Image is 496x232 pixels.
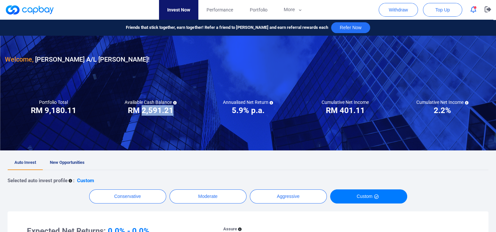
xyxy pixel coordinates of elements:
[128,105,173,116] h3: RM 2,591.21
[326,105,365,116] h3: RM 401.11
[89,189,166,203] button: Conservative
[31,105,76,116] h3: RM 9,180.11
[14,160,36,165] span: Auto Invest
[434,105,451,116] h3: 2.2%
[231,105,264,116] h3: 5.9% p.a.
[423,3,462,17] button: Top Up
[125,99,177,105] h5: Available Cash Balance
[322,99,369,105] h5: Cumulative Net Income
[126,24,328,31] span: Friends that stick together, earn together! Refer a friend to [PERSON_NAME] and earn referral rew...
[330,189,407,203] button: Custom
[5,55,33,63] span: Welcome,
[169,189,247,203] button: Moderate
[77,177,94,184] p: Custom
[5,54,149,65] h3: [PERSON_NAME] A/L [PERSON_NAME] !
[435,7,450,13] span: Top Up
[223,99,273,105] h5: Annualised Net Return
[416,99,468,105] h5: Cumulative Net Income
[331,22,370,33] button: Refer Now
[50,160,85,165] span: New Opportunities
[250,189,327,203] button: Aggressive
[207,6,233,13] span: Performance
[39,99,68,105] h5: Portfolio Total
[8,177,68,184] p: Selected auto invest profile
[73,177,74,184] p: :
[249,6,267,13] span: Portfolio
[379,3,418,17] button: Withdraw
